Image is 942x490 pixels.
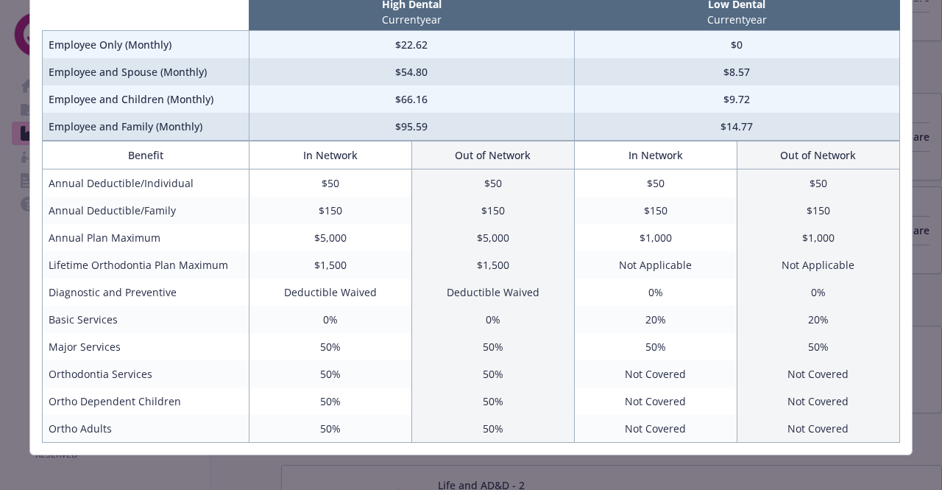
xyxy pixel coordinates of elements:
td: Ortho Adults [43,415,249,443]
td: $50 [737,169,899,197]
td: Diagnostic and Preventive [43,279,249,306]
td: Not Covered [737,415,899,443]
td: $14.77 [574,113,899,141]
td: $1,000 [737,224,899,251]
td: Orthodontia Services [43,360,249,388]
td: $9.72 [574,85,899,113]
td: 0% [574,279,737,306]
td: $5,000 [249,224,411,251]
td: $8.57 [574,58,899,85]
td: $150 [574,197,737,224]
td: Not Applicable [737,251,899,279]
td: Annual Plan Maximum [43,224,249,251]
td: 50% [411,360,574,388]
td: 50% [574,333,737,360]
td: Ortho Dependent Children [43,388,249,415]
td: 50% [411,415,574,443]
td: $5,000 [411,224,574,251]
th: Benefit [43,141,249,169]
td: $66.16 [249,85,574,113]
th: In Network [249,141,411,169]
td: 0% [249,306,411,333]
td: 0% [737,279,899,306]
td: Not Applicable [574,251,737,279]
td: Deductible Waived [249,279,411,306]
th: Out of Network [737,141,899,169]
td: Not Covered [574,415,737,443]
td: Employee and Spouse (Monthly) [43,58,249,85]
td: $50 [411,169,574,197]
td: 20% [737,306,899,333]
td: 50% [249,333,411,360]
td: $54.80 [249,58,574,85]
td: $22.62 [249,31,574,59]
td: Deductible Waived [411,279,574,306]
td: Lifetime Orthodontia Plan Maximum [43,251,249,279]
td: Annual Deductible/Individual [43,169,249,197]
th: In Network [574,141,737,169]
td: $50 [249,169,411,197]
td: 20% [574,306,737,333]
td: 50% [411,388,574,415]
td: Annual Deductible/Family [43,197,249,224]
td: Basic Services [43,306,249,333]
td: 50% [249,415,411,443]
td: Not Covered [574,360,737,388]
p: Current year [252,12,571,27]
td: 0% [411,306,574,333]
td: 50% [249,360,411,388]
td: 50% [411,333,574,360]
td: Employee and Family (Monthly) [43,113,249,141]
td: $150 [737,197,899,224]
td: $1,500 [249,251,411,279]
th: Out of Network [411,141,574,169]
td: Major Services [43,333,249,360]
td: 50% [737,333,899,360]
td: $0 [574,31,899,59]
td: $150 [249,197,411,224]
td: $1,500 [411,251,574,279]
td: 50% [249,388,411,415]
td: Employee and Children (Monthly) [43,85,249,113]
td: $50 [574,169,737,197]
td: $95.59 [249,113,574,141]
td: Not Covered [737,388,899,415]
p: Current year [577,12,896,27]
td: $1,000 [574,224,737,251]
td: $150 [411,197,574,224]
td: Employee Only (Monthly) [43,31,249,59]
td: Not Covered [737,360,899,388]
td: Not Covered [574,388,737,415]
